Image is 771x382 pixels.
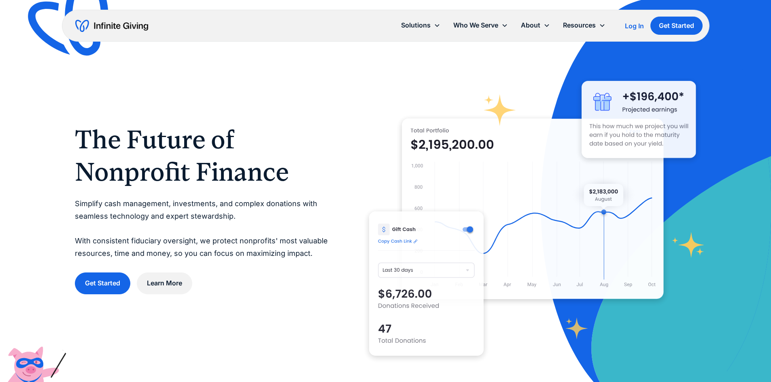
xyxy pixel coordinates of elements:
p: Simplify cash management, investments, and complex donations with seamless technology and expert ... [75,198,337,260]
div: Who We Serve [453,20,498,31]
div: Solutions [395,17,447,34]
div: Who We Serve [447,17,514,34]
div: Log In [625,23,644,29]
a: Get Started [650,17,703,35]
div: About [521,20,540,31]
img: fundraising star [672,232,705,257]
div: About [514,17,556,34]
a: Get Started [75,272,130,294]
img: donation software for nonprofits [369,211,484,356]
div: Resources [563,20,596,31]
div: Solutions [401,20,431,31]
h1: The Future of Nonprofit Finance [75,123,337,188]
img: nonprofit donation platform [402,118,664,299]
a: Learn More [137,272,192,294]
div: Resources [556,17,612,34]
a: home [75,19,148,32]
a: Log In [625,21,644,31]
